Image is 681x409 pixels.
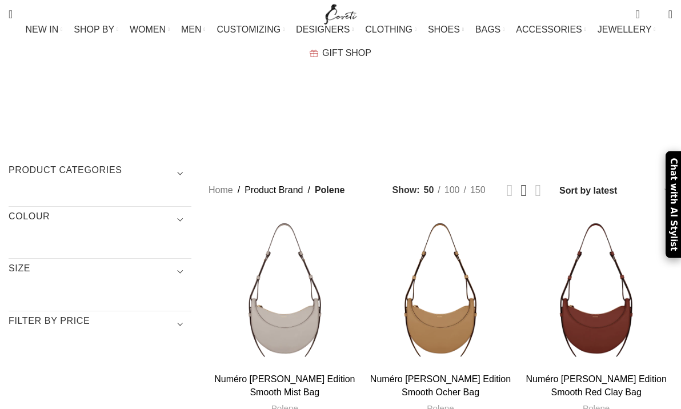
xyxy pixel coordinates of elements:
span: SHOES [428,24,460,35]
a: Numéro Dix Edition Smooth Ocher Bag [364,216,517,368]
a: Site logo [322,9,360,18]
a: WOMEN [130,18,170,41]
a: DESIGNERS [296,18,354,41]
span: CLOTHING [365,24,412,35]
span: DESIGNERS [296,24,350,35]
a: ACCESSORIES [516,18,586,41]
span: ACCESSORIES [516,24,582,35]
h3: COLOUR [9,210,191,230]
h3: Filter by price [9,315,191,334]
a: Numéro [PERSON_NAME] Edition Smooth Mist Bag [214,374,355,396]
a: MEN [181,18,205,41]
img: GiftBag [310,50,318,57]
a: 0 [630,3,645,26]
div: My Wishlist [648,3,660,26]
span: CUSTOMIZING [217,24,281,35]
a: CLOTHING [365,18,416,41]
a: GIFT SHOP [310,42,371,65]
span: 0 [651,11,659,20]
a: Search [3,3,18,26]
span: SHOP BY [74,24,114,35]
a: SHOP BY [74,18,118,41]
a: Numéro Dix Edition Smooth Red Clay Bag [520,216,672,368]
a: NEW IN [26,18,63,41]
span: NEW IN [26,24,59,35]
span: 0 [636,6,645,14]
span: WOMEN [130,24,166,35]
div: Main navigation [3,18,678,65]
a: Numéro [PERSON_NAME] Edition Smooth Ocher Bag [370,374,511,396]
h3: SIZE [9,262,191,282]
span: JEWELLERY [598,24,652,35]
span: MEN [181,24,202,35]
a: BAGS [475,18,504,41]
span: GIFT SHOP [322,47,371,58]
a: Numéro [PERSON_NAME] Edition Smooth Red Clay Bag [526,374,667,396]
h3: Product categories [9,164,191,183]
a: SHOES [428,18,464,41]
a: Numéro Dix Edition Smooth Mist Bag [209,216,361,368]
a: JEWELLERY [598,18,656,41]
a: CUSTOMIZING [217,18,285,41]
span: BAGS [475,24,500,35]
